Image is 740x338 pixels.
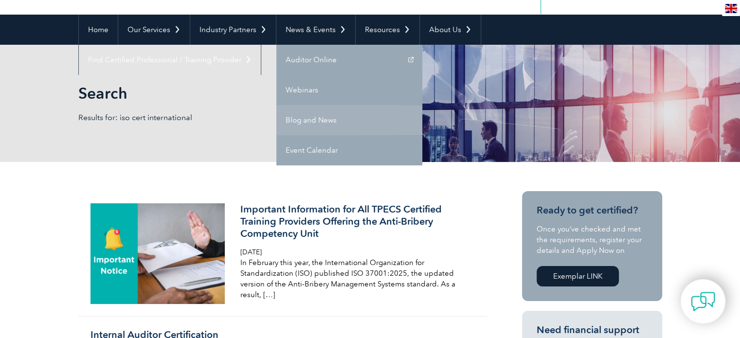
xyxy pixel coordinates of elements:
[79,45,261,75] a: Find Certified Professional / Training Provider
[79,15,118,45] a: Home
[725,4,737,13] img: en
[118,15,190,45] a: Our Services
[537,266,619,286] a: Exemplar LINK
[240,203,471,240] h3: Important Information for All TPECS Certified Training Providers Offering the Anti-Bribery Compet...
[78,112,370,123] p: Results for: iso cert international
[190,15,276,45] a: Industry Partners
[276,15,355,45] a: News & Events
[276,135,422,165] a: Event Calendar
[276,45,422,75] a: Auditor Online
[420,15,481,45] a: About Us
[276,75,422,105] a: Webinars
[537,204,648,216] h3: Ready to get certified?
[276,105,422,135] a: Blog and News
[356,15,419,45] a: Resources
[240,248,262,256] span: [DATE]
[537,224,648,256] p: Once you’ve checked and met the requirements, register your details and Apply Now on
[90,203,225,304] img: Important-Notice-300x225.png
[78,191,487,317] a: Important Information for All TPECS Certified Training Providers Offering the Anti-Bribery Compet...
[78,84,452,103] h1: Search
[691,289,715,314] img: contact-chat.png
[240,257,471,300] p: In February this year, the International Organization for Standardization (ISO) published ISO 370...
